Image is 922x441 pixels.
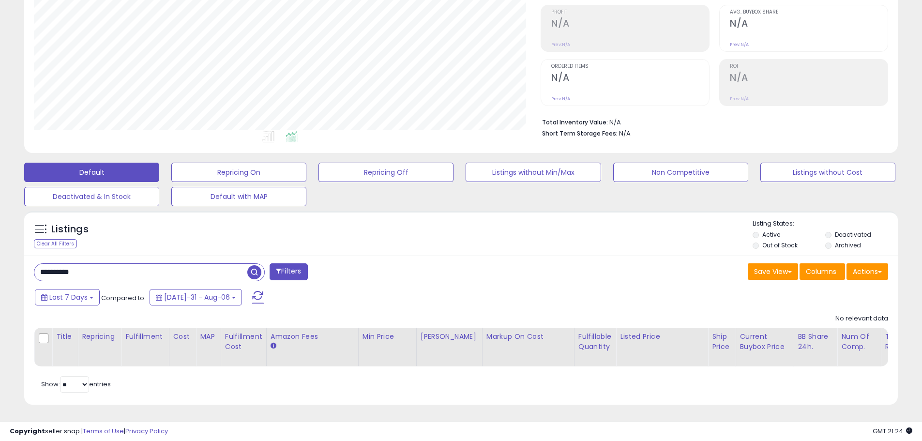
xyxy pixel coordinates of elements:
[421,332,478,342] div: [PERSON_NAME]
[619,129,631,138] span: N/A
[762,230,780,239] label: Active
[760,163,895,182] button: Listings without Cost
[800,263,845,280] button: Columns
[740,332,789,352] div: Current Buybox Price
[835,241,861,249] label: Archived
[83,426,124,436] a: Terms of Use
[24,187,159,206] button: Deactivated & In Stock
[171,187,306,206] button: Default with MAP
[466,163,601,182] button: Listings without Min/Max
[171,163,306,182] button: Repricing On
[885,332,920,352] div: Total Rev.
[846,263,888,280] button: Actions
[482,328,574,366] th: The percentage added to the cost of goods (COGS) that forms the calculator for Min & Max prices.
[551,72,709,85] h2: N/A
[551,42,570,47] small: Prev: N/A
[730,42,749,47] small: Prev: N/A
[82,332,117,342] div: Repricing
[578,332,612,352] div: Fulfillable Quantity
[542,129,618,137] b: Short Term Storage Fees:
[806,267,836,276] span: Columns
[542,116,881,127] li: N/A
[730,10,888,15] span: Avg. Buybox Share
[363,332,412,342] div: Min Price
[542,118,608,126] b: Total Inventory Value:
[150,289,242,305] button: [DATE]-31 - Aug-06
[200,332,216,342] div: MAP
[835,314,888,323] div: No relevant data
[24,163,159,182] button: Default
[125,332,165,342] div: Fulfillment
[835,230,871,239] label: Deactivated
[551,64,709,69] span: Ordered Items
[49,292,88,302] span: Last 7 Days
[551,10,709,15] span: Profit
[486,332,570,342] div: Markup on Cost
[613,163,748,182] button: Non Competitive
[620,332,704,342] div: Listed Price
[551,18,709,31] h2: N/A
[225,332,262,352] div: Fulfillment Cost
[762,241,798,249] label: Out of Stock
[51,223,89,236] h5: Listings
[35,289,100,305] button: Last 7 Days
[56,332,74,342] div: Title
[873,426,912,436] span: 2025-08-14 21:24 GMT
[730,18,888,31] h2: N/A
[271,332,354,342] div: Amazon Fees
[125,426,168,436] a: Privacy Policy
[101,293,146,303] span: Compared to:
[730,96,749,102] small: Prev: N/A
[753,219,898,228] p: Listing States:
[271,342,276,350] small: Amazon Fees.
[34,239,77,248] div: Clear All Filters
[41,380,111,389] span: Show: entries
[318,163,453,182] button: Repricing Off
[748,263,798,280] button: Save View
[10,427,168,436] div: seller snap | |
[551,96,570,102] small: Prev: N/A
[798,332,833,352] div: BB Share 24h.
[270,263,307,280] button: Filters
[841,332,877,352] div: Num of Comp.
[730,64,888,69] span: ROI
[164,292,230,302] span: [DATE]-31 - Aug-06
[173,332,192,342] div: Cost
[712,332,731,352] div: Ship Price
[10,426,45,436] strong: Copyright
[730,72,888,85] h2: N/A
